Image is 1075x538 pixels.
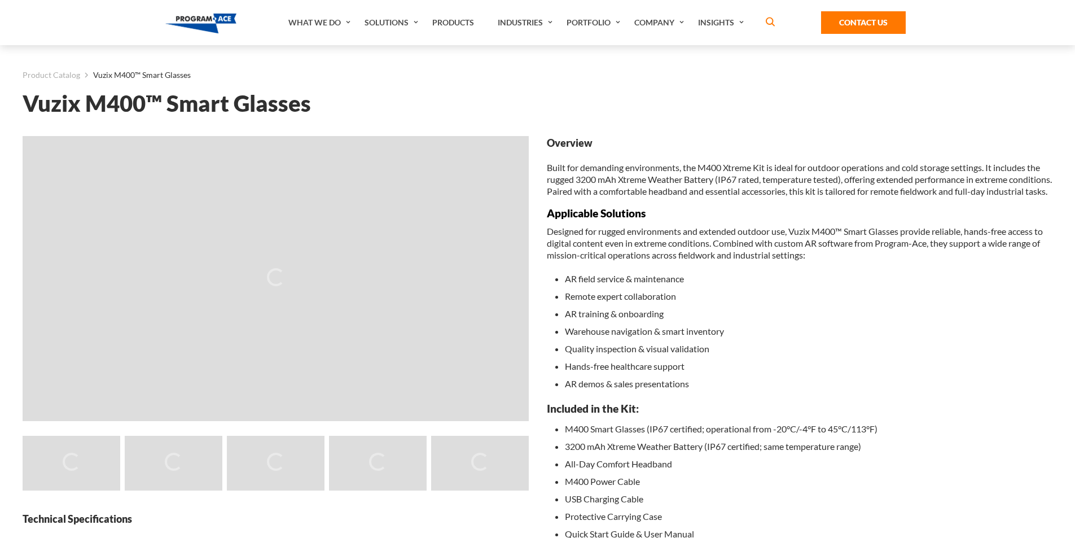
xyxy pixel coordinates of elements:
nav: breadcrumb [23,68,1052,82]
a: Product Catalog [23,68,80,82]
h1: Vuzix M400™ Smart Glasses [23,94,1052,113]
strong: Technical Specifications [23,512,529,526]
li: Quality inspection & visual validation [565,340,1053,357]
li: M400 Smart Glasses (IP67 certified; operational from -20°C/-4°F to 45°C/113°F) [565,420,1053,438]
li: USB Charging Cable [565,490,1053,508]
li: All-Day Comfort Headband [565,455,1053,473]
li: 3200 mAh Xtreme Weather Battery (IP67 certified; same temperature range) [565,438,1053,455]
li: Remote expert collaboration [565,287,1053,305]
img: Program-Ace [165,14,237,33]
p: Designed for rugged environments and extended outdoor use, Vuzix M400™ Smart Glasses provide reli... [547,225,1053,261]
a: Contact Us [821,11,906,34]
li: AR demos & sales presentations [565,375,1053,392]
h3: Applicable Solutions [547,206,1053,220]
p: Built for demanding environments, the M400 Xtreme Kit is ideal for outdoor operations and cold st... [547,161,1053,197]
li: Protective Carrying Case [565,508,1053,525]
li: AR training & onboarding [565,305,1053,322]
li: AR field service & maintenance [565,270,1053,287]
h3: Included in the Kit: [547,401,1053,415]
li: M400 Power Cable [565,473,1053,490]
li: Vuzix M400™ Smart Glasses [80,68,191,82]
li: Warehouse navigation & smart inventory [565,322,1053,340]
li: Hands-free healthcare support [565,357,1053,375]
strong: Overview [547,136,1053,150]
